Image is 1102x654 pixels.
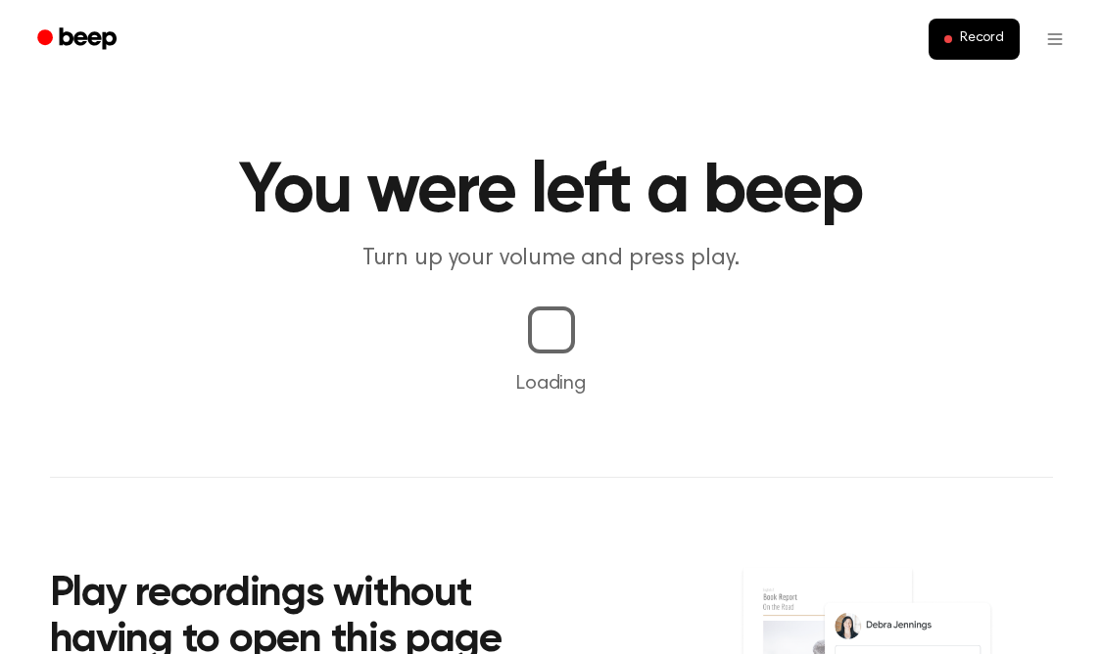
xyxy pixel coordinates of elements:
a: Beep [24,21,134,59]
button: Open menu [1031,16,1078,63]
p: Turn up your volume and press play. [175,243,928,275]
span: Record [960,30,1004,48]
button: Record [929,19,1020,60]
p: Loading [24,369,1078,398]
h1: You were left a beep [50,157,1053,227]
